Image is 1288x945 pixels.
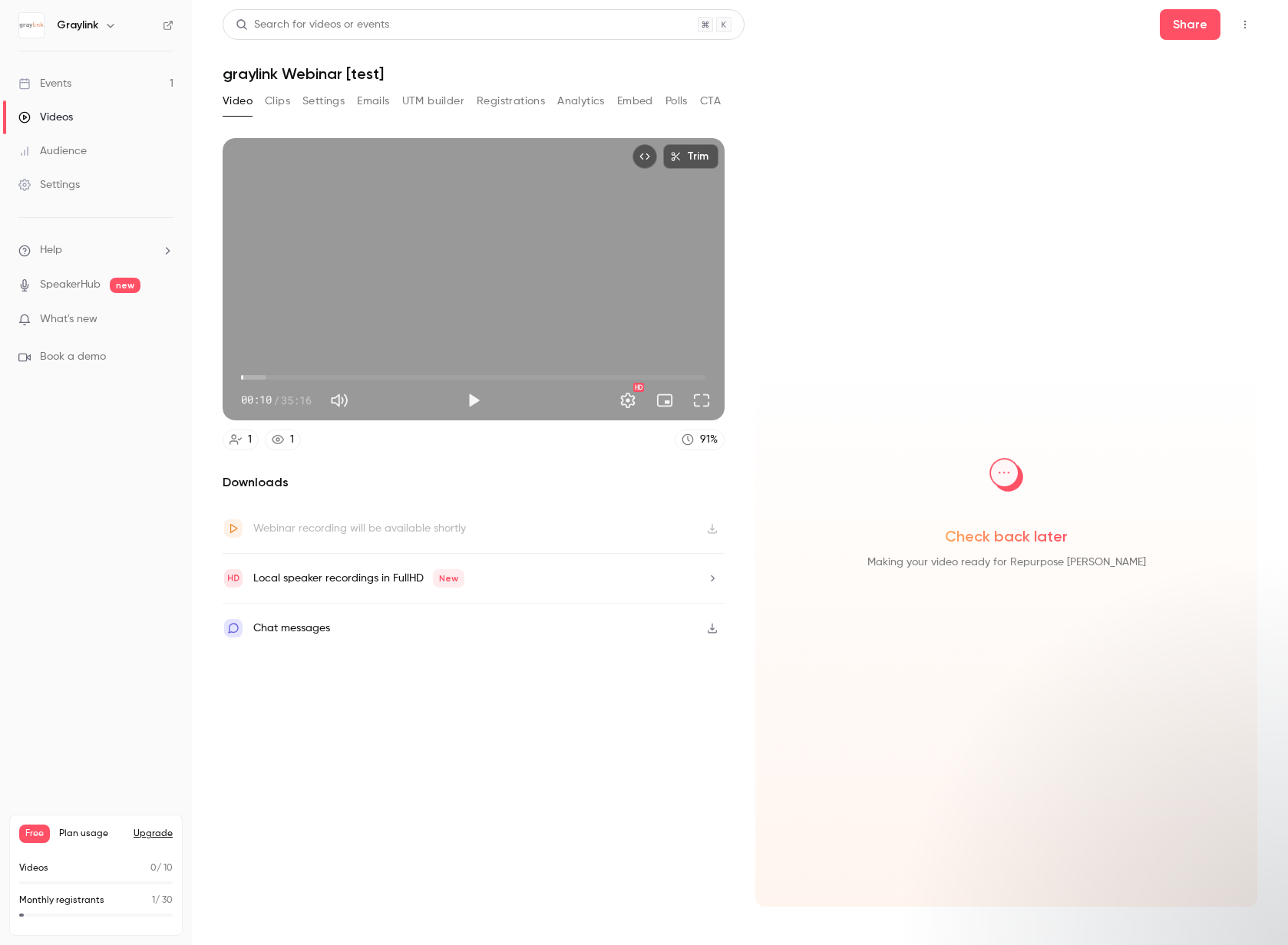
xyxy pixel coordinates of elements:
a: 1 [223,430,259,450]
span: What's new [40,311,97,328]
button: Top Bar Actions [1233,12,1257,37]
a: 91% [675,430,725,450]
h6: Graylink [57,18,98,33]
p: Monthly registrants [19,894,104,907]
button: Analytics [557,89,605,114]
span: 00:10 [241,392,272,408]
div: 91 % [700,432,718,448]
div: HD [633,383,644,392]
button: UTM builder [402,89,464,114]
div: 00:10 [241,392,312,408]
button: Settings [613,385,643,416]
button: Trim [663,144,718,169]
button: Clips [265,89,290,114]
span: 0 [150,864,157,873]
div: Search for videos or events [236,17,389,33]
button: Embed [617,89,653,114]
div: Local speaker recordings in FullHD [253,569,464,588]
img: Graylink [19,13,44,38]
a: 1 [265,430,301,450]
button: Polls [665,89,688,114]
div: Webinar recording will be available shortly [253,519,466,538]
span: 1 [152,896,155,905]
button: Mute [324,385,355,416]
span: / [273,392,279,408]
button: Turn on miniplayer [649,385,680,416]
span: Free [19,825,50,843]
div: Videos [18,110,73,125]
button: Full screen [686,385,717,416]
p: / 10 [150,861,173,875]
span: New [433,569,464,588]
li: help-dropdown-opener [18,242,173,258]
span: Making your video ready for Repurpose [PERSON_NAME] [867,553,1146,571]
span: new [110,278,140,293]
button: Registrations [477,89,545,114]
div: Events [18,76,71,91]
h2: Downloads [223,473,725,492]
button: Embed video [632,144,657,169]
span: Check back later [945,525,1068,547]
span: Help [40,242,62,258]
div: Chat messages [253,619,330,637]
h1: graylink Webinar [test] [223,64,1257,83]
button: Upgrade [134,828,173,840]
span: 35:16 [281,392,312,408]
div: 1 [248,432,252,448]
div: Settings [18,177,80,193]
button: Share [1160,9,1220,40]
button: Settings [302,89,345,114]
span: Book a demo [40,349,106,365]
span: Plan usage [59,828,124,840]
button: Emails [357,89,389,114]
div: 1 [290,432,294,448]
button: CTA [700,89,721,114]
button: Video [223,89,253,114]
a: SpeakerHub [40,277,101,293]
div: Audience [18,143,87,159]
button: Play [458,385,489,416]
p: / 30 [152,894,173,907]
p: Videos [19,861,48,875]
